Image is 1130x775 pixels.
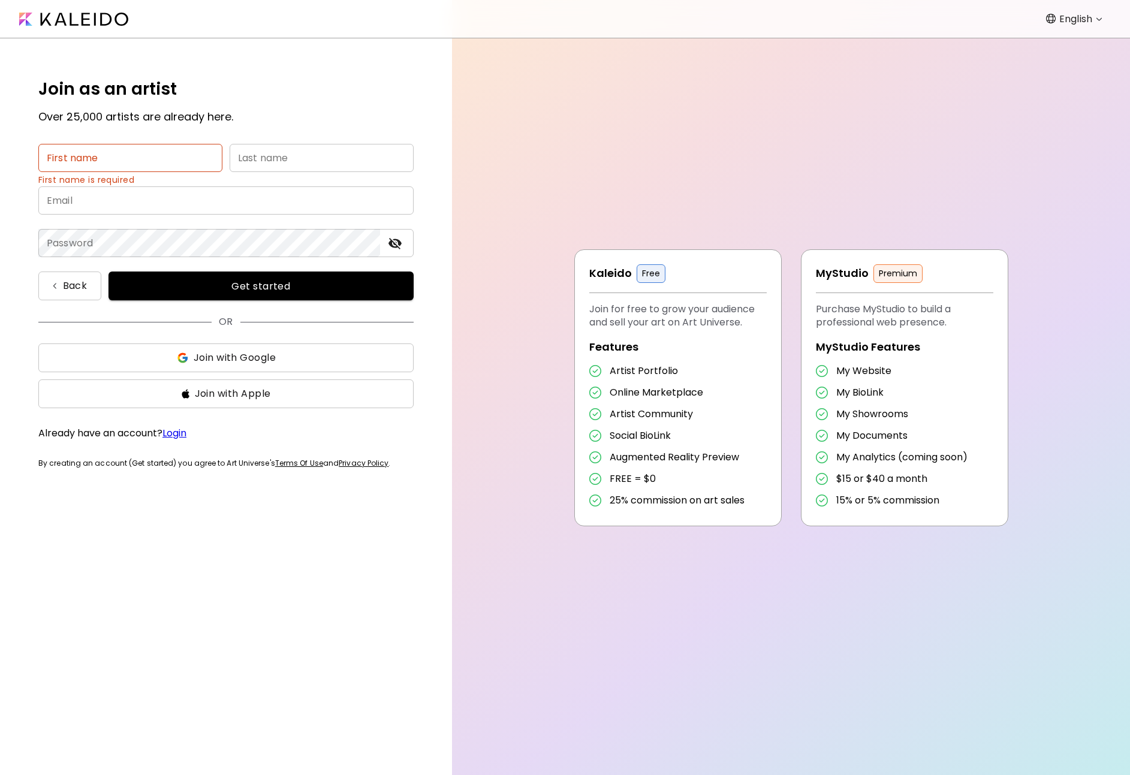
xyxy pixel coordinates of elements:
h5: My Showrooms [836,408,908,420]
h5: 25% commission on art sales [610,494,745,506]
h5: Join for free to grow your audience and sell your art on Art Universe. [589,303,767,329]
a: Privacy Policy [339,458,388,468]
img: ss [182,389,190,399]
img: ss [176,352,189,364]
button: ssJoin with Google [38,343,414,372]
h5: $15 or $40 a month [836,473,927,485]
div: English [1050,10,1107,29]
h5: Augmented Reality Preview [610,451,739,463]
span: Get started [123,280,399,292]
h5: Kaleido [589,267,632,279]
h5: Artist Portfolio [610,365,678,377]
button: ssJoin with Apple [38,379,414,408]
h5: FREE = $0 [610,473,656,485]
button: Get started [109,272,414,300]
h5: Online Marketplace [610,387,703,399]
a: Login [162,426,186,440]
h5: My BioLink [836,387,884,399]
p: Back [63,279,87,293]
h5: Join as an artist [38,77,177,102]
h5: Purchase MyStudio to build a professional web presence. [816,303,993,329]
img: Kaleido [19,13,128,26]
h5: My Website [836,365,891,377]
span: Join with Apple [195,387,271,401]
h5: Free [637,264,665,283]
h5: MyStudio Features [816,341,993,353]
h5: MyStudio [816,267,869,279]
p: OR [219,315,233,329]
h6: By creating an account (Get started) you agree to Art Universe's and . [38,459,414,487]
button: toggle password visibility [385,233,405,254]
span: Join with Google [194,351,276,365]
img: Language [1046,14,1056,23]
h5: Already have an account? [38,427,414,439]
h5: Artist Community [610,408,693,420]
h5: Premium [873,264,923,283]
h5: My Documents [836,430,908,442]
p: First name is required [38,175,134,185]
a: Terms Of Use [275,458,323,468]
h5: Features [589,341,767,353]
h5: 15% or 5% commission [836,494,939,506]
h5: My Analytics (coming soon) [836,451,968,463]
h5: Social BioLink [610,430,671,442]
button: Back [38,272,101,300]
h5: Over 25,000 artists are already here. [38,109,233,125]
